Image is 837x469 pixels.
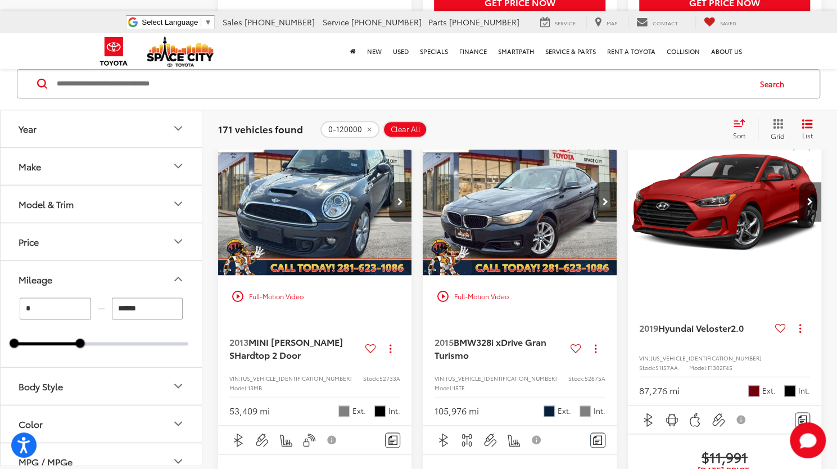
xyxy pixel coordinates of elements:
[544,405,555,417] span: Midnight Blue Metallic
[731,321,744,334] span: 2.0
[528,428,547,452] button: View Disclaimer
[434,374,445,382] span: VIN:
[351,16,422,28] span: [PHONE_NUMBER]
[748,385,759,396] span: Racing Red
[1,261,203,298] button: MileageMileage
[732,408,752,431] button: View Disclaimer
[727,119,758,141] button: Select sort value
[580,405,591,417] span: Gray
[594,405,605,416] span: Int.
[434,335,453,348] span: 2015
[798,385,810,396] span: Int.
[414,33,454,69] a: Specials
[374,405,386,417] span: Black
[708,363,732,372] span: F1302F45
[593,435,602,445] img: Comments
[790,422,826,458] svg: Start Chat
[627,129,822,275] a: 2019 Hyundai Veloster 2.0 FWD2019 Hyundai Veloster 2.0 FWD2019 Hyundai Veloster 2.0 FWD2019 Hyund...
[245,16,315,28] span: [PHONE_NUMBER]
[639,384,680,397] div: 87,276 mi
[639,354,650,362] span: VIN:
[232,433,246,447] img: Bluetooth®
[345,33,361,69] a: Home
[650,354,762,362] span: [US_VEHICLE_IDENTIFICATION_NUMBER]
[584,374,605,382] span: 52675A
[590,432,605,448] button: Comments
[799,182,821,222] button: Next image
[445,374,557,382] span: [US_VEHICLE_IDENTIFICATION_NUMBER]
[19,237,39,247] div: Price
[94,304,108,314] span: —
[655,363,678,372] span: S1157AA
[639,321,658,334] span: 2019
[762,385,776,396] span: Ext.
[323,16,349,28] span: Service
[385,432,400,448] button: Comments
[594,182,617,222] button: Next image
[422,129,617,276] img: 2015 BMW 328i Gran Turismo xDrive AWD
[454,33,492,69] a: Finance
[19,419,43,430] div: Color
[568,374,584,382] span: Stock:
[434,404,478,417] div: 105,976 mi
[255,433,269,447] img: Aux Input
[323,428,342,452] button: View Disclaimer
[352,405,366,416] span: Ext.
[658,321,731,334] span: Hyundai Veloster
[653,19,678,26] span: Contact
[338,405,350,417] span: Gray Metallic
[19,124,37,134] div: Year
[1,186,203,223] button: Model & TrimModel & Trim
[391,125,420,134] span: Clear All
[171,122,185,136] div: Year
[798,415,807,425] img: Comments
[733,130,745,140] span: Sort
[229,404,270,417] div: 53,409 mi
[639,363,655,372] span: Stock:
[19,161,41,172] div: Make
[558,405,571,416] span: Ext.
[665,413,679,427] img: Android Auto
[379,374,400,382] span: 52733A
[688,413,702,427] img: Apple CarPlay
[641,413,655,427] img: Bluetooth®
[689,363,708,372] span: Model:
[328,125,362,134] span: 0-120000
[363,374,379,382] span: Stock:
[434,384,453,392] span: Model:
[601,33,661,69] a: Rent a Toyota
[234,348,301,361] span: Hardtop 2 Door
[790,318,810,338] button: Actions
[389,182,411,222] button: Next image
[802,131,813,141] span: List
[302,433,316,447] img: Keyless Entry
[771,132,785,141] span: Grid
[428,16,447,28] span: Parts
[453,384,464,392] span: 15TF
[56,71,749,98] form: Search by Make, Model, or Keyword
[483,433,497,447] img: Aux Input
[171,380,185,393] div: Body Style
[142,18,211,26] a: Select Language​
[171,455,185,468] div: MPG / MPGe
[387,33,414,69] a: Used
[422,129,617,275] div: 2015 BMW 328i 328i xDrive Gran Turismo 0
[229,384,248,392] span: Model:
[218,123,303,136] span: 171 vehicles found
[142,18,198,26] span: Select Language
[506,433,521,447] img: Heated Seats
[388,435,397,445] img: Comments
[204,18,211,26] span: ▼
[112,298,183,320] input: maximum
[705,33,748,69] a: About Us
[793,119,821,141] button: List View
[639,322,771,334] a: 2019Hyundai Veloster2.0
[712,413,726,427] img: Aux Input
[460,433,474,447] img: 4WD/AWD
[758,119,793,141] button: Grid View
[607,19,617,26] span: Map
[381,339,400,358] button: Actions
[799,324,801,333] span: dropdown dots
[790,422,826,458] button: Toggle Chat Window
